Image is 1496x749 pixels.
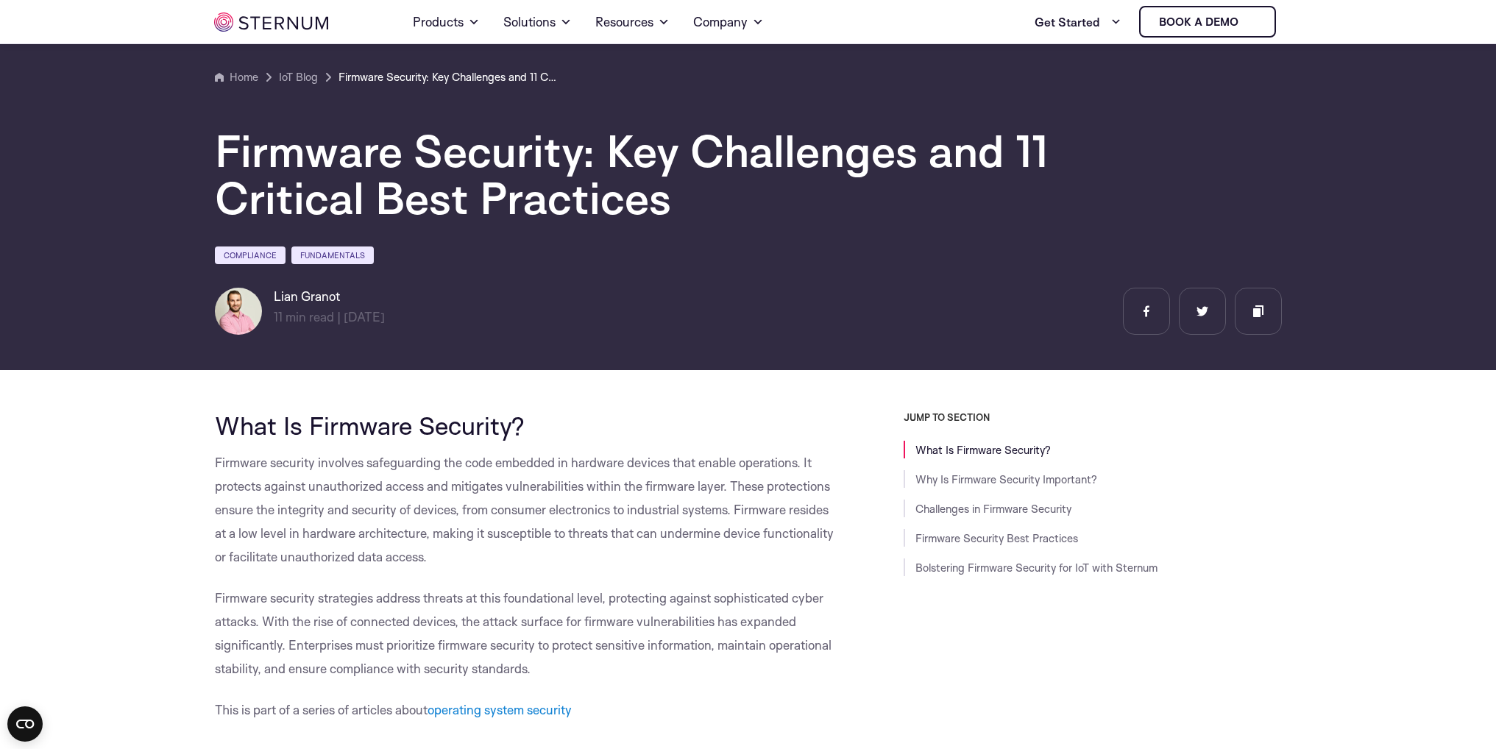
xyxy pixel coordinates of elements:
[503,1,572,43] a: Solutions
[428,702,572,717] a: operating system security
[413,1,480,43] a: Products
[274,309,341,324] span: min read |
[7,706,43,742] button: Open CMP widget
[915,531,1078,545] a: Firmware Security Best Practices
[215,455,834,564] span: Firmware security involves safeguarding the code embedded in hardware devices that enable operati...
[279,68,318,86] a: IoT Blog
[274,309,283,324] span: 11
[1035,7,1121,37] a: Get Started
[1244,16,1256,28] img: sternum iot
[215,288,262,335] img: Lian Granot
[215,246,286,264] a: Compliance
[215,410,525,441] span: What Is Firmware Security?
[915,502,1071,516] a: Challenges in Firmware Security
[215,702,428,717] span: This is part of a series of articles about
[344,309,385,324] span: [DATE]
[904,411,1282,423] h3: JUMP TO SECTION
[291,246,374,264] a: Fundamentals
[915,443,1051,457] a: What Is Firmware Security?
[1139,6,1276,38] a: Book a demo
[215,127,1098,221] h1: Firmware Security: Key Challenges and 11 Critical Best Practices
[214,13,328,32] img: sternum iot
[215,68,258,86] a: Home
[274,288,385,305] h6: Lian Granot
[915,472,1097,486] a: Why Is Firmware Security Important?
[215,590,832,676] span: Firmware security strategies address threats at this foundational level, protecting against sophi...
[595,1,670,43] a: Resources
[338,68,559,86] a: Firmware Security: Key Challenges and 11 Critical Best Practices
[693,1,764,43] a: Company
[915,561,1158,575] a: Bolstering Firmware Security for IoT with Sternum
